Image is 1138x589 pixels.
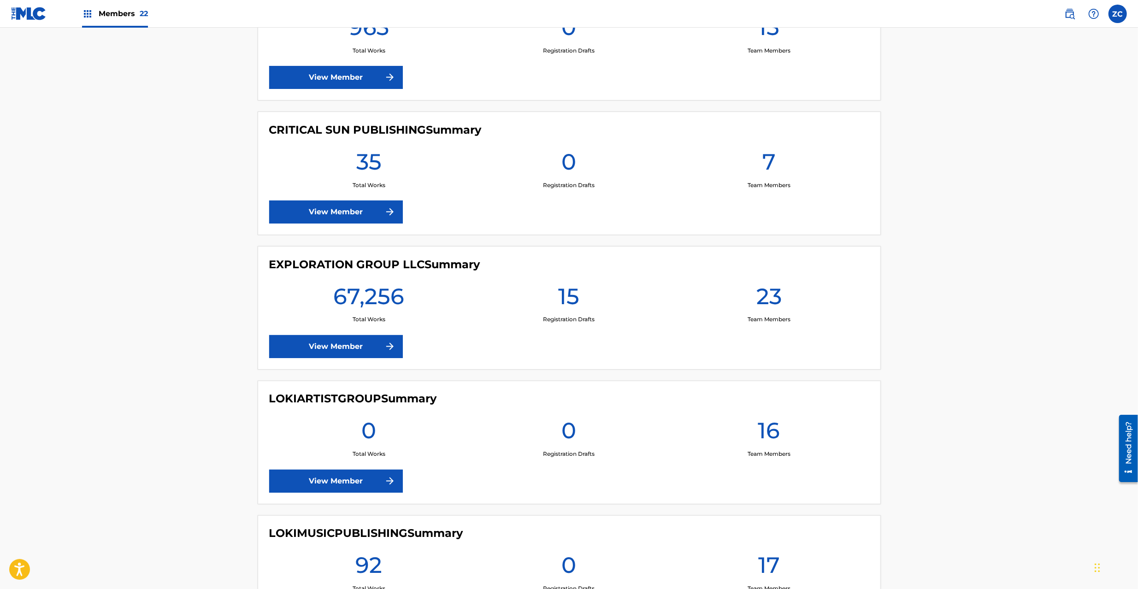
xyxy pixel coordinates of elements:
p: Registration Drafts [543,47,595,55]
h1: 92 [355,552,382,585]
p: Team Members [748,181,790,189]
h1: 963 [349,13,389,47]
h1: 15 [558,283,579,316]
h4: LOKIARTISTGROUP [269,392,437,406]
h4: EXPLORATION GROUP LLC [269,258,480,271]
img: MLC Logo [11,7,47,20]
h1: 0 [361,417,376,450]
h1: 23 [756,283,782,316]
h1: 0 [561,417,576,450]
div: Help [1085,5,1103,23]
p: Registration Drafts [543,181,595,189]
div: Drag [1095,554,1100,582]
img: f7272a7cc735f4ea7f67.svg [384,476,395,487]
iframe: Chat Widget [1092,545,1138,589]
img: Top Rightsholders [82,8,93,19]
img: f7272a7cc735f4ea7f67.svg [384,206,395,218]
p: Team Members [748,316,790,324]
iframe: Resource Center [1112,412,1138,486]
h1: 15 [758,13,779,47]
h1: 17 [758,552,780,585]
a: View Member [269,200,403,224]
h4: CRITICAL SUN PUBLISHING [269,123,482,137]
h1: 67,256 [333,283,404,316]
p: Total Works [353,450,385,459]
p: Registration Drafts [543,316,595,324]
p: Registration Drafts [543,450,595,459]
p: Total Works [353,181,385,189]
a: Public Search [1061,5,1079,23]
div: User Menu [1109,5,1127,23]
p: Team Members [748,450,790,459]
img: f7272a7cc735f4ea7f67.svg [384,341,395,352]
h1: 0 [561,13,576,47]
p: Team Members [748,47,790,55]
img: help [1088,8,1099,19]
img: search [1064,8,1075,19]
p: Total Works [353,47,385,55]
p: Total Works [353,316,385,324]
h1: 35 [356,148,382,181]
span: Members [99,8,148,19]
span: 22 [140,9,148,18]
h1: 16 [758,417,780,450]
h1: 7 [762,148,776,181]
img: f7272a7cc735f4ea7f67.svg [384,72,395,83]
a: View Member [269,470,403,493]
a: View Member [269,335,403,358]
h1: 0 [561,148,576,181]
h1: 0 [561,552,576,585]
h4: LOKIMUSICPUBLISHING [269,527,463,541]
a: View Member [269,66,403,89]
